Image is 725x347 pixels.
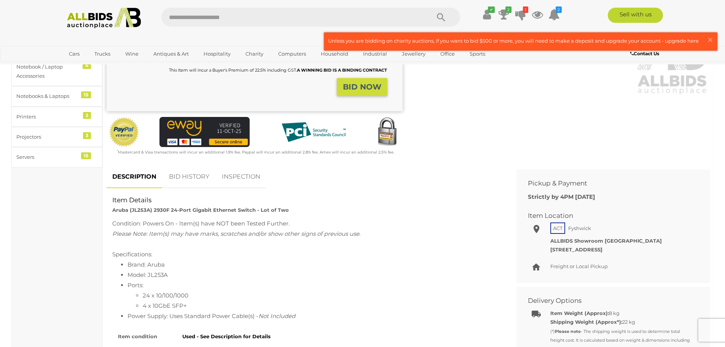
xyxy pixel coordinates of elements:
a: 2 [498,8,510,21]
a: Industrial [358,48,392,60]
div: Notebook / Laptop Accessories [16,62,79,80]
a: Contact Us [630,50,661,58]
div: Printers [16,112,79,121]
h2: Delivery Options [528,297,687,304]
span: ACT [550,222,565,234]
i: ✔ [488,6,495,13]
a: BID HISTORY [163,166,215,188]
a: ✔ [481,8,493,21]
span: Please Note: Item(s) may have marks, scratches and/or show other signs of previous use. [112,230,360,237]
div: Specifications: [112,218,499,321]
a: Jewellery [397,48,430,60]
b: A WINNING BID IS A BINDING CONTRACT [297,67,387,73]
h2: Pickup & Payment [528,180,687,187]
b: Strictly by 4PM [DATE] [528,193,595,200]
strong: ALLBIDS Showroom [GEOGRAPHIC_DATA] [550,238,662,244]
button: Search [422,8,460,27]
a: 1 [515,8,526,21]
a: 2 [548,8,560,21]
img: Secured by Rapid SSL [372,117,402,147]
div: Projectors [16,133,79,141]
strong: Please note [555,329,581,334]
a: DESCRIPTION [107,166,162,188]
small: This Item will incur a Buyer's Premium of 22.5% including GST. [169,67,387,73]
strong: Shipping Weight (Approx*): [550,319,622,325]
a: Sports [465,48,490,60]
button: BID NOW [337,78,387,96]
a: Trucks [89,48,115,60]
a: Antiques & Art [148,48,194,60]
div: Condition: Powers On - Item(s) have NOT been Tested Further [112,218,499,229]
span: Not Included [258,312,295,320]
a: Charity [241,48,268,60]
span: × [707,32,714,47]
span: Freight or Local Pickup [550,263,608,269]
img: PCI DSS compliant [276,117,352,147]
strong: [STREET_ADDRESS] [550,246,602,253]
strong: Used - See Description for Details [182,333,271,339]
a: Hospitality [199,48,236,60]
div: 3 [83,132,91,139]
li: Ports: [127,280,499,311]
a: Cars [64,48,84,60]
span: Fyshwick [566,223,593,233]
b: Item Weight (Approx): [550,310,609,316]
div: 8 kg [550,309,693,318]
a: Servers 15 [11,147,102,167]
small: Mastercard & Visa transactions will incur an additional 1.9% fee. Paypal will incur an additional... [117,150,394,155]
li: Power Supply: Uses Standard Power Cable(s) - [127,311,499,321]
strong: BID NOW [343,82,381,91]
a: [GEOGRAPHIC_DATA] [64,60,128,73]
div: 2 [83,112,91,119]
a: Sell with us [608,8,663,23]
h2: Item Details [112,197,499,204]
a: Wine [120,48,143,60]
i: 2 [556,6,562,13]
li: Brand: Aruba [127,259,499,270]
span: . [288,220,290,227]
strong: Aruba (JL253A) 2930F 24-Port Gigabit Ethernet Switch - Lot of Two [112,207,289,213]
div: 15 [81,152,91,159]
li: 24 x 10/100/1000 [143,290,499,301]
img: Allbids.com.au [63,8,145,29]
a: Notebook / Laptop Accessories 4 [11,57,102,86]
b: Contact Us [630,51,659,56]
i: 2 [505,6,511,13]
div: Servers [16,153,79,162]
div: Notebooks & Laptops [16,92,79,101]
a: INSPECTION [216,166,266,188]
a: Household [316,48,353,60]
li: Model: JL253A [127,270,499,280]
h2: Item Location [528,212,687,219]
div: 4 [83,62,91,69]
strong: Item condition [118,333,157,339]
img: eWAY Payment Gateway [159,117,250,147]
a: Notebooks & Laptops 15 [11,86,102,106]
li: 4 x 10GbE SFP+ [143,301,499,311]
a: Printers 2 [11,107,102,127]
div: 15 [81,91,91,98]
i: 1 [523,6,528,13]
a: Projectors 3 [11,127,102,147]
img: Official PayPal Seal [108,117,140,147]
a: Office [435,48,460,60]
a: Computers [273,48,311,60]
